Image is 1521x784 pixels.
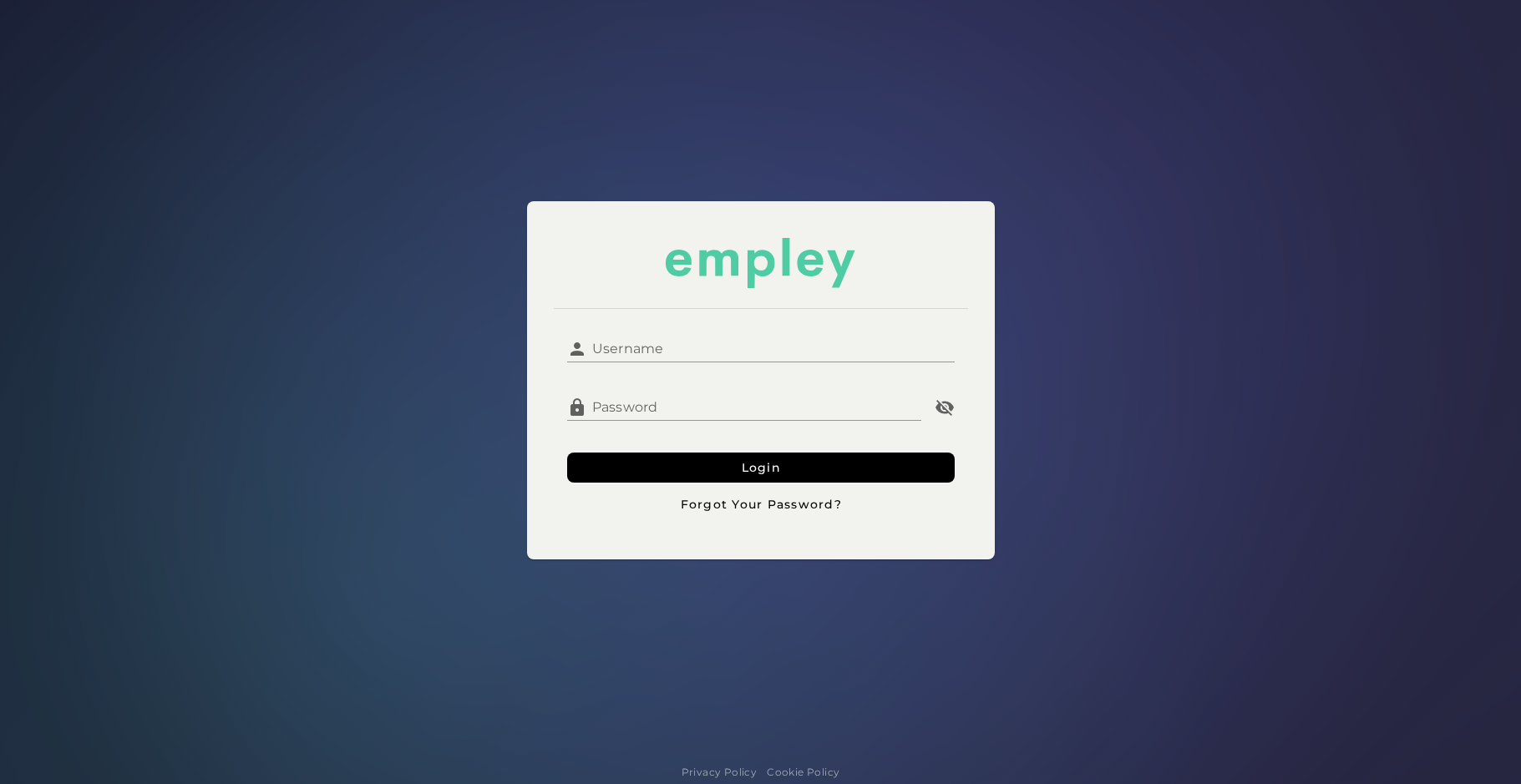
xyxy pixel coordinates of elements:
a: Privacy Policy [682,764,758,781]
button: Forgot Your Password? [567,489,955,519]
button: Login [567,453,955,483]
span: Login [740,460,781,475]
a: Cookie Policy [767,764,839,781]
i: Password appended action [935,397,955,417]
span: Forgot Your Password? [679,497,842,512]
